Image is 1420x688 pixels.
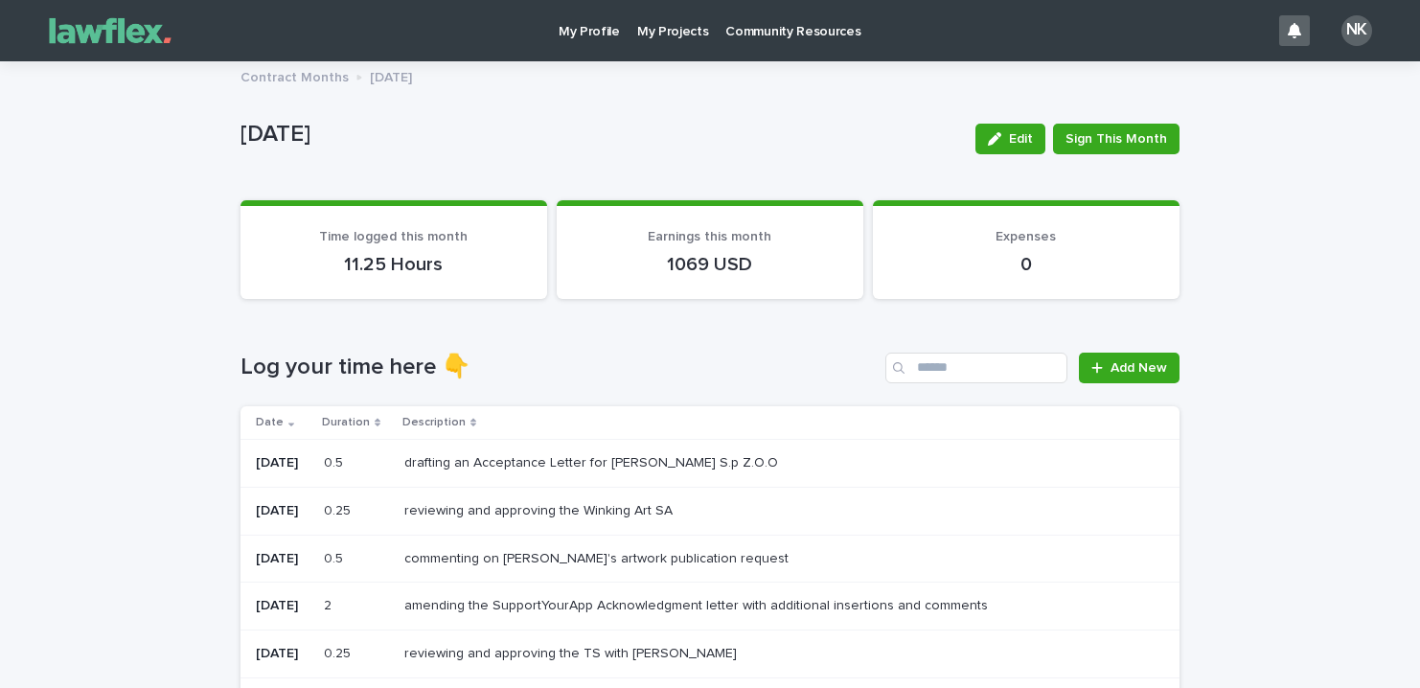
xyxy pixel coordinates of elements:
[263,253,524,276] p: 11.25 Hours
[256,646,309,662] p: [DATE]
[322,412,370,433] p: Duration
[240,439,1180,487] tr: [DATE]0.50.5 drafting an Acceptance Letter for [PERSON_NAME] S.p Z.O.Odrafting an Acceptance Lett...
[1111,361,1167,375] span: Add New
[324,642,355,662] p: 0.25
[896,253,1157,276] p: 0
[240,354,878,381] h1: Log your time here 👇
[402,412,466,433] p: Description
[240,487,1180,535] tr: [DATE]0.250.25 reviewing and approving the Winking Art SAreviewing and approving the Winking Art SA
[240,535,1180,583] tr: [DATE]0.50.5 commenting on [PERSON_NAME]'s artwork publication requestcommenting on [PERSON_NAME]...
[324,499,355,519] p: 0.25
[240,583,1180,631] tr: [DATE]22 amending the SupportYourApp Acknowledgment letter with additional insertions and comment...
[404,642,741,662] p: reviewing and approving the TS with [PERSON_NAME]
[1065,129,1167,149] span: Sign This Month
[975,124,1045,154] button: Edit
[1341,15,1372,46] div: NK
[580,253,840,276] p: 1069 USD
[240,121,960,149] p: [DATE]
[404,594,992,614] p: amending the SupportYourApp Acknowledgment letter with additional insertions and comments
[256,455,309,471] p: [DATE]
[996,230,1056,243] span: Expenses
[404,547,792,567] p: commenting on [PERSON_NAME]'s artwork publication request
[38,11,182,50] img: Gnvw4qrBSHOAfo8VMhG6
[324,594,335,614] p: 2
[404,499,676,519] p: reviewing and approving the Winking Art SA
[404,451,782,471] p: drafting an Acceptance Letter for [PERSON_NAME] S.p Z.O.O
[1009,132,1033,146] span: Edit
[256,598,309,614] p: [DATE]
[256,503,309,519] p: [DATE]
[256,551,309,567] p: [DATE]
[324,547,347,567] p: 0.5
[1079,353,1180,383] a: Add New
[319,230,468,243] span: Time logged this month
[324,451,347,471] p: 0.5
[256,412,284,433] p: Date
[240,631,1180,678] tr: [DATE]0.250.25 reviewing and approving the TS with [PERSON_NAME]reviewing and approving the TS wi...
[1053,124,1180,154] button: Sign This Month
[885,353,1067,383] input: Search
[648,230,771,243] span: Earnings this month
[240,65,349,86] p: Contract Months
[370,65,412,86] p: [DATE]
